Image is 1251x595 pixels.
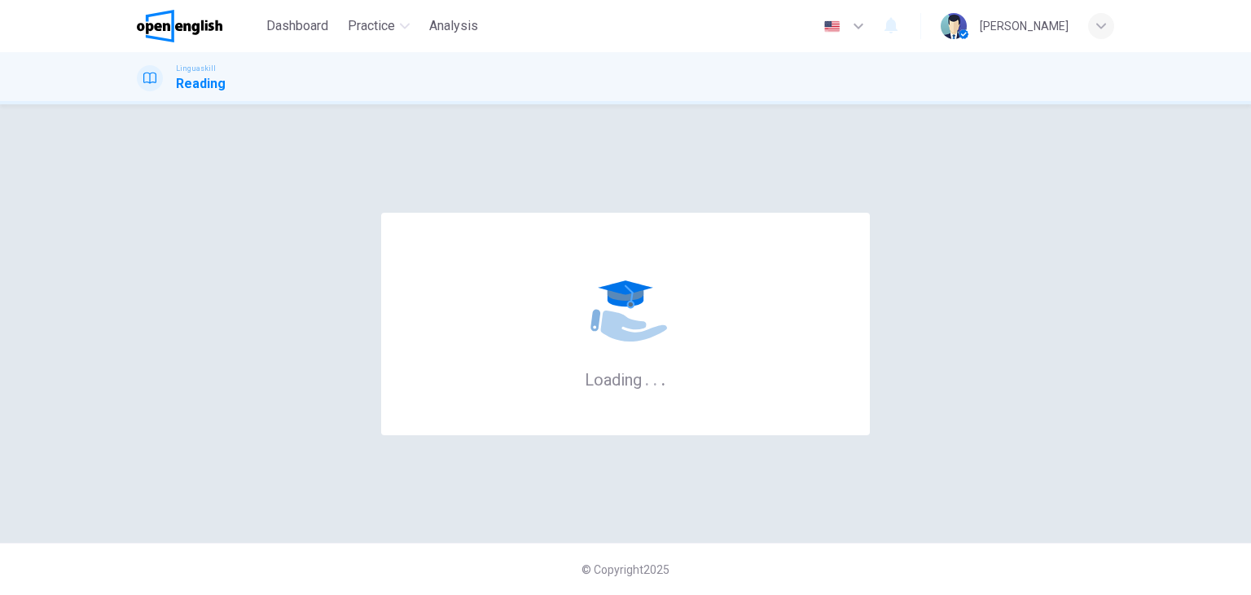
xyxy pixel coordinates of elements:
img: OpenEnglish logo [137,10,222,42]
img: en [822,20,842,33]
div: [PERSON_NAME] [980,16,1069,36]
span: © Copyright 2025 [582,563,669,576]
h6: Loading [585,368,666,390]
span: Dashboard [266,16,328,36]
a: OpenEnglish logo [137,10,260,42]
h6: . [644,364,650,391]
button: Analysis [423,11,485,41]
span: Linguaskill [176,63,216,74]
h6: . [661,364,666,391]
button: Dashboard [260,11,335,41]
img: Profile picture [941,13,967,39]
button: Practice [341,11,416,41]
h1: Reading [176,74,226,94]
span: Practice [348,16,395,36]
span: Analysis [429,16,478,36]
h6: . [652,364,658,391]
